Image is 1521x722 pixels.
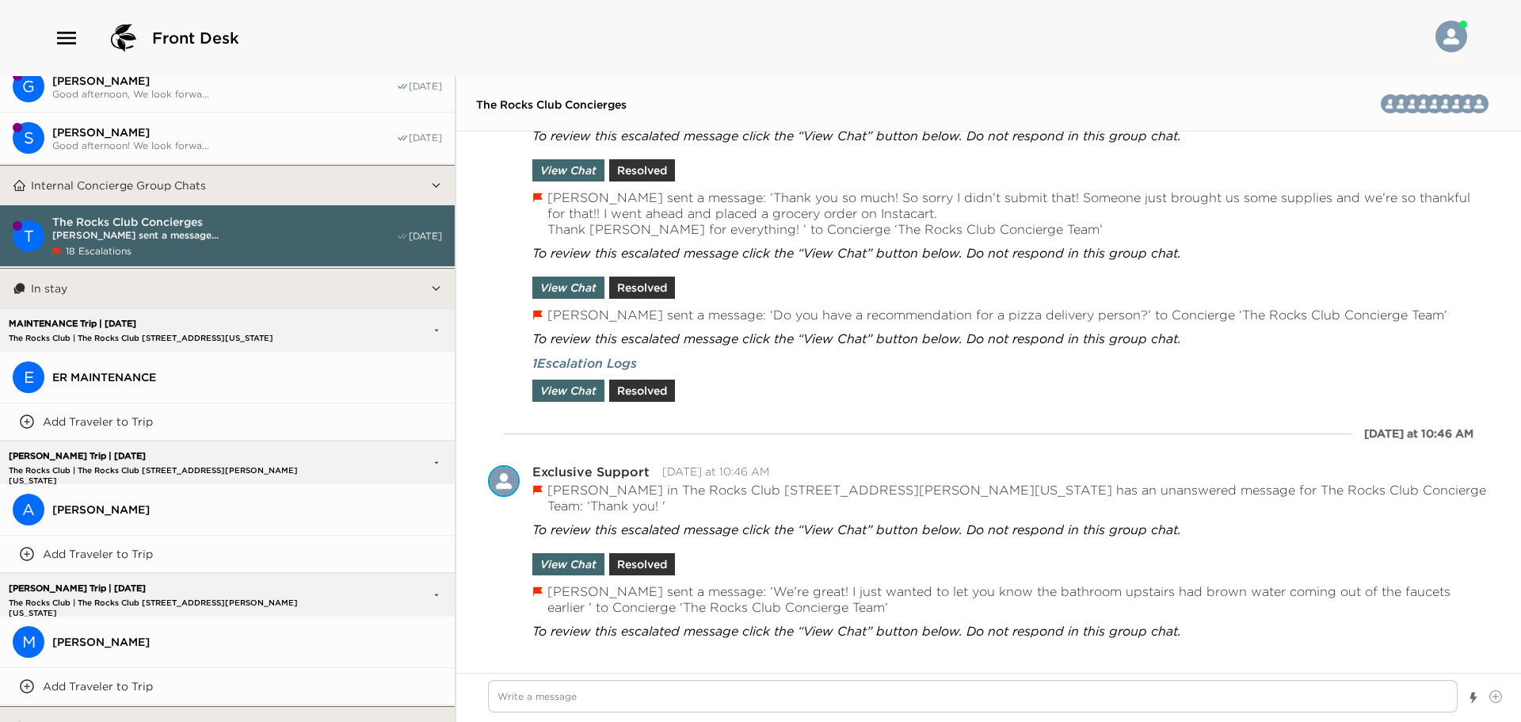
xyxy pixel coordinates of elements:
div: G [13,71,44,102]
div: Mark Siegel [13,626,44,658]
div: Greg Papay [13,71,44,102]
button: Resolved [609,380,675,402]
span: [DATE] [409,230,442,243]
textarea: Write a message [488,680,1458,712]
button: View Chat [532,380,604,402]
div: Bridget Berry [1414,94,1433,113]
button: In stay [26,269,430,308]
img: H [1381,94,1400,113]
img: M [1403,94,1422,113]
p: In stay [31,281,67,296]
img: User [1435,21,1467,52]
span: To review this escalated message click the “View Chat” button below. Do not respond in this group... [532,623,1181,639]
div: ER MAINTENANCE [13,361,44,393]
div: The Rocks Club [13,220,44,252]
p: [PERSON_NAME] in The Rocks Club [STREET_ADDRESS][PERSON_NAME][US_STATE] has an unanswered message... [547,482,1489,514]
span: [PERSON_NAME] [52,125,396,139]
span: [PERSON_NAME] sent a message... [52,229,396,241]
p: Add Traveler to Trip [43,547,153,561]
span: [PERSON_NAME] [52,502,442,517]
span: Good afternoon, We look forwa... [52,88,396,100]
p: The Rocks Club | The Rocks Club [STREET_ADDRESS][PERSON_NAME][US_STATE] [5,465,347,476]
img: V [1392,94,1411,113]
div: A [13,494,44,525]
p: Internal Concierge Group Chats [31,178,206,193]
span: 1 Escalation Logs [532,354,637,372]
button: Internal Concierge Group Chats [26,166,430,205]
div: HollyO'Leary [1381,94,1400,113]
p: [PERSON_NAME] sent a message: ‘Thank you so much! So sorry I didn’t submit that! Someone just bro... [547,189,1489,221]
button: View Chat [532,553,604,575]
p: Add Traveler to Trip [43,414,153,429]
span: To review this escalated message click the “View Chat” button below. Do not respond in this group... [532,521,1181,537]
p: MAINTENANCE Trip | [DATE] [5,319,347,329]
div: M [13,626,44,658]
button: Show templates [1468,684,1479,712]
button: TMRLCBMVH [1427,88,1501,120]
span: To review this escalated message click the “View Chat” button below. Do not respond in this group... [532,128,1181,143]
div: The Rocks Club Concierge Team [1470,94,1489,113]
span: Front Desk [152,27,239,49]
span: [PERSON_NAME] [52,74,396,88]
span: 18 Escalations [66,245,132,257]
div: [DATE] at 10:46 AM [1364,426,1473,441]
p: The Rocks Club | The Rocks Club [STREET_ADDRESS][PERSON_NAME][US_STATE] [5,598,347,608]
span: Good afternoon! We look forwa... [52,139,396,151]
span: [DATE] [409,132,442,144]
img: E [488,465,520,497]
button: 1Escalation Logs [532,354,637,372]
p: [PERSON_NAME] Trip | [DATE] [5,451,347,461]
div: T [13,220,44,252]
div: Valeriia Iurkov's Concierge [1392,94,1411,113]
span: [PERSON_NAME] [52,635,442,649]
p: [PERSON_NAME] Trip | [DATE] [5,583,347,594]
p: [PERSON_NAME] sent a message: ‘We’re great! I just wanted to let you know the bathroom upstairs h... [547,583,1489,615]
div: Exclusive Support [488,465,520,497]
span: The Rocks Club Concierges [52,215,396,229]
div: S [13,122,44,154]
div: E [13,361,44,393]
div: Steve Blanco [13,122,44,154]
div: Exclusive Support [532,465,650,478]
button: Resolved [609,277,675,299]
button: Resolved [609,159,675,181]
span: ER MAINTENANCE [52,370,442,384]
div: MollyONeil (Partner) [1403,94,1422,113]
img: logo [105,19,143,57]
span: To review this escalated message click the “View Chat” button below. Do not respond in this group... [532,245,1181,261]
span: The Rocks Club Concierges [476,97,627,112]
p: [PERSON_NAME] sent a message: ‘Do you have a recommendation for a pizza delivery person?’ to Conc... [547,307,1447,323]
p: Add Traveler to Trip [43,679,153,693]
button: View Chat [532,277,604,299]
button: View Chat [532,159,604,181]
img: B [1414,94,1433,113]
span: To review this escalated message click the “View Chat” button below. Do not respond in this group... [532,330,1181,346]
span: [DATE] [409,80,442,93]
p: The Rocks Club | The Rocks Club [STREET_ADDRESS][US_STATE] [5,333,347,343]
div: Alwyn Luckey [13,494,44,525]
p: Thank [PERSON_NAME] for everything! ’ to Concierge ‘The Rocks Club Concierge Team’ [547,221,1489,237]
time: 2025-08-30T17:46:49.483Z [662,464,769,479]
img: T [1470,94,1489,113]
button: Resolved [609,553,675,575]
